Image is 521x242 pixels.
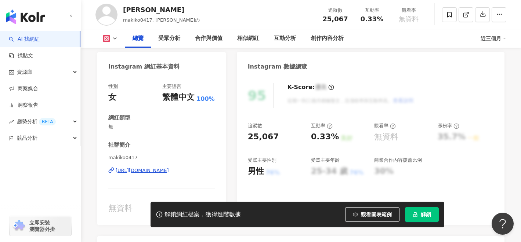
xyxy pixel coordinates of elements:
[17,113,56,130] span: 趨勢分析
[133,34,144,43] div: 總覽
[311,122,333,129] div: 互動率
[17,64,32,80] span: 資源庫
[29,219,55,232] span: 立即安裝 瀏覽器外掛
[311,34,344,43] div: 創作內容分析
[162,83,181,90] div: 主要語言
[421,212,431,217] span: 解鎖
[162,92,195,103] div: 繁體中文
[9,52,33,59] a: 找貼文
[438,122,459,129] div: 漲粉率
[6,10,45,24] img: logo
[322,15,348,23] span: 25,067
[248,122,262,129] div: 追蹤數
[248,166,264,177] div: 男性
[108,167,215,174] a: [URL][DOMAIN_NAME]
[108,154,215,161] span: makiko0417
[9,102,38,109] a: 洞察報告
[395,7,423,14] div: 觀看率
[374,157,422,164] div: 商業合作內容覆蓋比例
[9,36,40,43] a: searchAI 找網紅
[108,92,116,103] div: 女
[12,220,26,232] img: chrome extension
[361,15,383,23] span: 0.33%
[237,34,259,43] div: 相似網紅
[399,15,419,23] span: 無資料
[287,83,334,91] div: K-Score :
[9,119,14,124] span: rise
[108,83,118,90] div: 性別
[116,167,169,174] div: [URL][DOMAIN_NAME]
[108,124,215,130] span: 無
[123,5,200,14] div: [PERSON_NAME]
[10,216,71,236] a: chrome extension立即安裝 瀏覽器外掛
[196,95,214,103] span: 100%
[345,207,399,222] button: 觀看圖表範例
[321,7,349,14] div: 追蹤數
[413,212,418,217] span: lock
[361,212,392,217] span: 觀看圖表範例
[248,157,276,164] div: 受眾主要性別
[108,114,130,122] div: 網紅類型
[374,131,398,143] div: 無資料
[274,34,296,43] div: 互動分析
[195,34,222,43] div: 合作與價值
[108,63,180,71] div: Instagram 網紅基本資料
[108,141,130,149] div: 社群簡介
[311,131,339,143] div: 0.33%
[358,7,386,14] div: 互動率
[39,118,56,125] div: BETA
[9,85,38,92] a: 商案媒合
[374,122,396,129] div: 觀看率
[17,130,37,146] span: 競品分析
[311,157,340,164] div: 受眾主要年齡
[405,207,439,222] button: 解鎖
[164,211,241,219] div: 解鎖網紅檔案，獲得進階數據
[481,33,506,44] div: 近三個月
[158,34,180,43] div: 受眾分析
[248,131,279,143] div: 25,067
[95,4,117,26] img: KOL Avatar
[123,17,200,23] span: makiko0417, [PERSON_NAME]の
[248,63,307,71] div: Instagram 數據總覽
